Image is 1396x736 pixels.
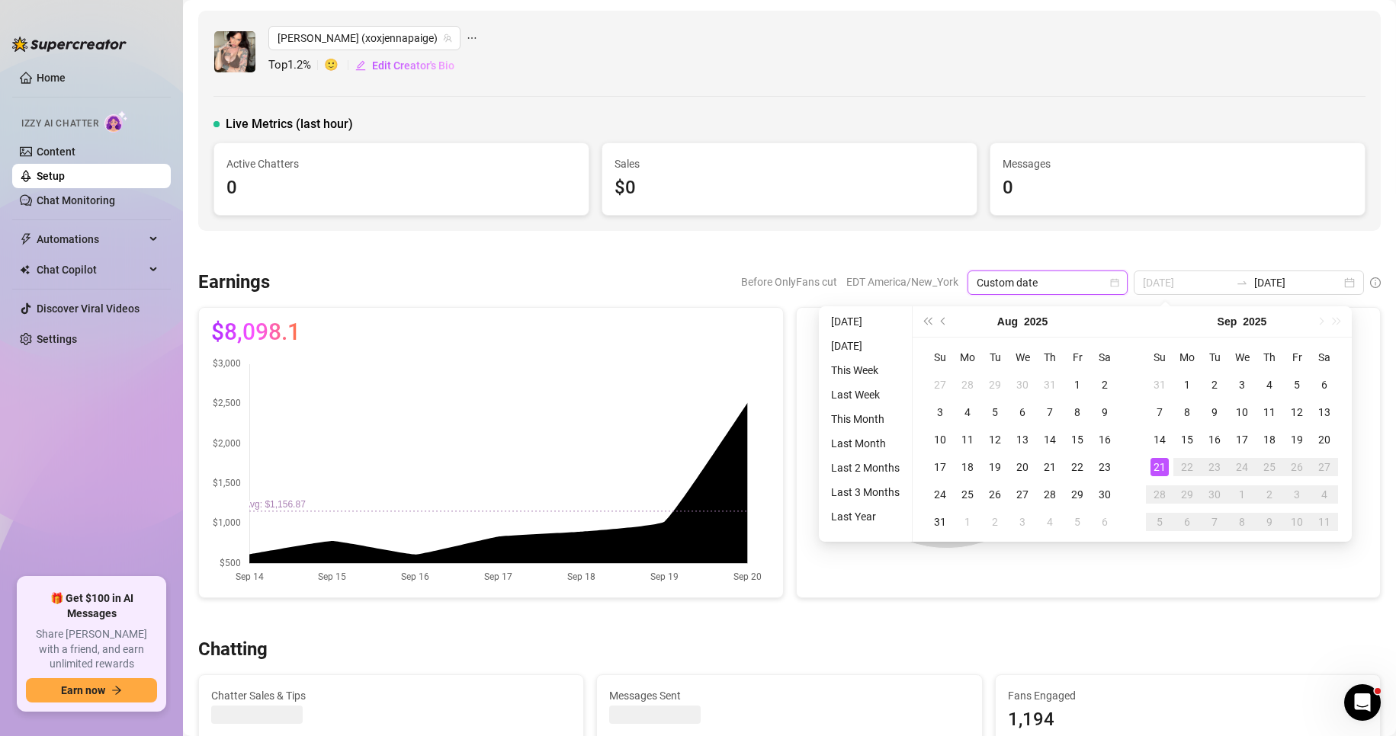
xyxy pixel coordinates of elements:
[825,312,906,331] li: [DATE]
[1178,430,1196,449] div: 15
[1233,376,1251,394] div: 3
[954,481,981,508] td: 2025-08-25
[1150,376,1169,394] div: 31
[825,434,906,453] li: Last Month
[1236,277,1248,289] span: to
[1036,426,1064,453] td: 2025-08-14
[615,155,964,172] span: Sales
[104,110,128,133] img: AI Chatter
[1205,430,1224,449] div: 16
[1173,426,1201,453] td: 2025-09-15
[1041,403,1059,421] div: 7
[1041,513,1059,531] div: 4
[1233,458,1251,476] div: 24
[1315,430,1333,449] div: 20
[981,508,1009,536] td: 2025-09-02
[1256,426,1283,453] td: 2025-09-18
[1173,508,1201,536] td: 2025-10-06
[20,264,30,275] img: Chat Copilot
[1315,458,1333,476] div: 27
[1256,398,1283,426] td: 2025-09-11
[1091,453,1118,481] td: 2025-08-23
[226,174,576,203] div: 0
[1178,458,1196,476] div: 22
[1178,376,1196,394] div: 1
[1288,430,1306,449] div: 19
[1311,481,1338,508] td: 2025-10-04
[1256,453,1283,481] td: 2025-09-25
[1315,403,1333,421] div: 13
[226,155,576,172] span: Active Chatters
[226,115,353,133] span: Live Metrics (last hour)
[1150,430,1169,449] div: 14
[1146,426,1173,453] td: 2025-09-14
[981,371,1009,398] td: 2025-07-29
[1288,376,1306,394] div: 5
[1009,344,1036,371] th: We
[1228,344,1256,371] th: We
[198,638,268,662] h3: Chatting
[12,37,127,52] img: logo-BBDzfeDw.svg
[919,306,935,337] button: Last year (Control + left)
[981,481,1009,508] td: 2025-08-26
[1218,306,1237,337] button: Choose a month
[1205,458,1224,476] div: 23
[1068,376,1086,394] div: 1
[1003,174,1353,203] div: 0
[1201,453,1228,481] td: 2025-09-23
[958,458,977,476] div: 18
[926,426,954,453] td: 2025-08-10
[1146,371,1173,398] td: 2025-08-31
[1344,684,1381,721] iframe: Intercom live chat
[1201,426,1228,453] td: 2025-09-16
[954,344,981,371] th: Mo
[1068,430,1086,449] div: 15
[1064,481,1091,508] td: 2025-08-29
[1201,508,1228,536] td: 2025-10-07
[1008,687,1368,704] span: Fans Engaged
[986,430,1004,449] div: 12
[1096,403,1114,421] div: 9
[1228,481,1256,508] td: 2025-10-01
[977,271,1118,294] span: Custom date
[214,31,255,72] img: Jenna
[1150,458,1169,476] div: 21
[954,426,981,453] td: 2025-08-11
[954,453,981,481] td: 2025-08-18
[1036,398,1064,426] td: 2025-08-07
[443,34,452,43] span: team
[1013,403,1032,421] div: 6
[1311,371,1338,398] td: 2025-09-06
[931,403,949,421] div: 3
[1013,513,1032,531] div: 3
[26,678,157,702] button: Earn nowarrow-right
[926,398,954,426] td: 2025-08-03
[1233,513,1251,531] div: 8
[355,60,366,71] span: edit
[1260,403,1279,421] div: 11
[1009,371,1036,398] td: 2025-07-30
[825,483,906,501] li: Last 3 Months
[1091,398,1118,426] td: 2025-08-09
[1178,513,1196,531] div: 6
[1068,458,1086,476] div: 22
[1283,508,1311,536] td: 2025-10-10
[1036,371,1064,398] td: 2025-07-31
[1096,485,1114,504] div: 30
[1096,376,1114,394] div: 2
[1041,458,1059,476] div: 21
[37,72,66,84] a: Home
[1036,344,1064,371] th: Th
[1315,376,1333,394] div: 6
[1260,513,1279,531] div: 9
[37,194,115,206] a: Chat Monitoring
[1036,453,1064,481] td: 2025-08-21
[1233,403,1251,421] div: 10
[615,174,964,203] div: $0
[1091,344,1118,371] th: Sa
[1064,426,1091,453] td: 2025-08-15
[1173,398,1201,426] td: 2025-09-08
[926,508,954,536] td: 2025-08-31
[958,403,977,421] div: 4
[1013,376,1032,394] div: 30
